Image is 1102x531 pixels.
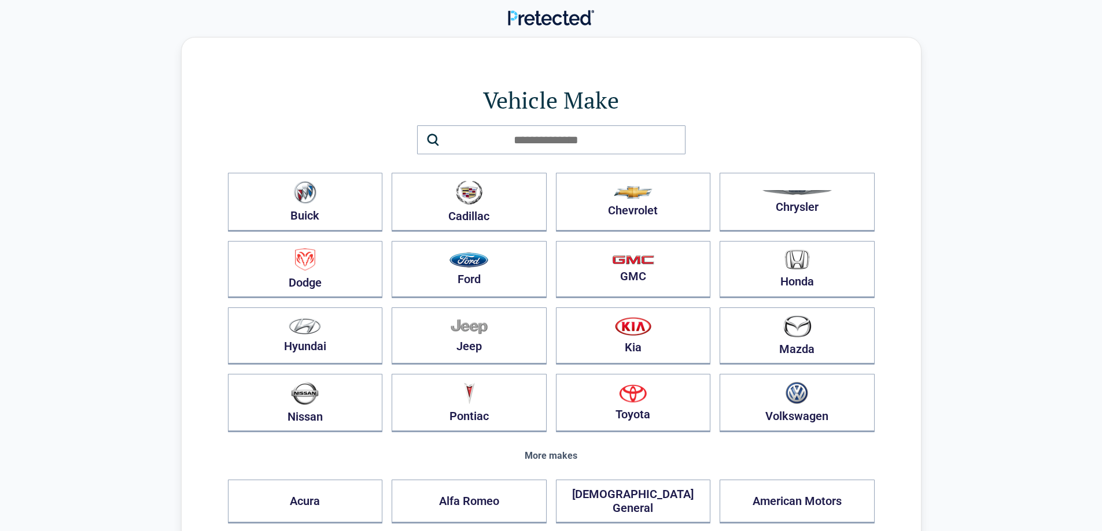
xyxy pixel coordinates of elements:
button: Jeep [392,307,547,365]
button: GMC [556,241,711,298]
button: American Motors [720,480,875,523]
h1: Vehicle Make [228,84,875,116]
button: Chrysler [720,173,875,232]
button: Buick [228,173,383,232]
button: Dodge [228,241,383,298]
button: Alfa Romeo [392,480,547,523]
button: Hyundai [228,307,383,365]
button: Cadillac [392,173,547,232]
button: Kia [556,307,711,365]
button: Volkswagen [720,374,875,432]
button: Acura [228,480,383,523]
button: Nissan [228,374,383,432]
button: Toyota [556,374,711,432]
button: [DEMOGRAPHIC_DATA] General [556,480,711,523]
button: Chevrolet [556,173,711,232]
button: Pontiac [392,374,547,432]
button: Ford [392,241,547,298]
button: Mazda [720,307,875,365]
div: More makes [228,451,875,461]
button: Honda [720,241,875,298]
